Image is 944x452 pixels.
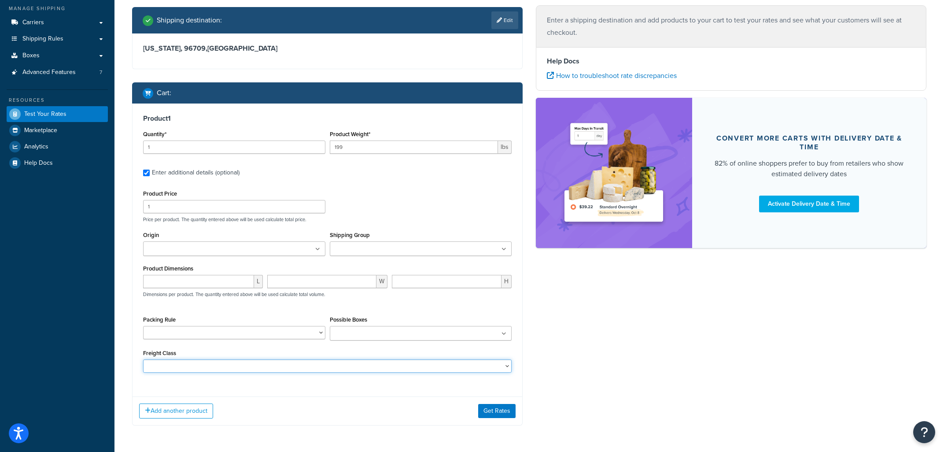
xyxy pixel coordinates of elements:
a: Carriers [7,15,108,31]
label: Quantity* [143,131,166,137]
label: Product Price [143,190,177,197]
span: Boxes [22,52,40,59]
button: Get Rates [478,404,516,418]
p: Dimensions per product. The quantity entered above will be used calculate total volume. [141,291,325,297]
input: 0.0 [143,141,325,154]
h2: Shipping destination : [157,16,222,24]
label: Packing Rule [143,316,176,323]
a: Shipping Rules [7,31,108,47]
span: lbs [498,141,512,154]
span: Analytics [24,143,48,151]
span: Help Docs [24,159,53,167]
span: L [254,275,263,288]
a: Activate Delivery Date & Time [759,196,859,212]
label: Product Weight* [330,131,370,137]
button: Add another product [139,404,213,419]
div: Manage Shipping [7,5,108,12]
p: Enter a shipping destination and add products to your cart to test your rates and see what your c... [547,14,915,39]
a: How to troubleshoot rate discrepancies [547,70,677,81]
p: Price per product. The quantity entered above will be used calculate total price. [141,216,514,222]
label: Freight Class [143,350,176,356]
h3: Product 1 [143,114,512,123]
span: Test Your Rates [24,111,66,118]
span: 7 [100,69,102,76]
div: Resources [7,96,108,104]
button: Open Resource Center [913,421,935,443]
div: Enter additional details (optional) [152,167,240,179]
a: Advanced Features7 [7,64,108,81]
div: Convert more carts with delivery date & time [713,134,905,152]
a: Boxes [7,48,108,64]
span: W [376,275,387,288]
label: Shipping Group [330,232,370,238]
div: 82% of online shoppers prefer to buy from retailers who show estimated delivery dates [713,158,905,179]
span: Marketplace [24,127,57,134]
a: Help Docs [7,155,108,171]
input: 0.00 [330,141,498,154]
span: Carriers [22,19,44,26]
a: Edit [491,11,518,29]
img: feature-image-ddt-36eae7f7280da8017bfb280eaccd9c446f90b1fe08728e4019434db127062ab4.png [559,111,669,235]
span: Shipping Rules [22,35,63,43]
span: Advanced Features [22,69,76,76]
label: Possible Boxes [330,316,367,323]
a: Test Your Rates [7,106,108,122]
h2: Cart : [157,89,171,97]
a: Marketplace [7,122,108,138]
h4: Help Docs [547,56,915,67]
label: Product Dimensions [143,265,193,272]
h3: [US_STATE], 96709 , [GEOGRAPHIC_DATA] [143,44,512,53]
a: Analytics [7,139,108,155]
input: Enter additional details (optional) [143,170,150,176]
li: Advanced Features [7,64,108,81]
label: Origin [143,232,159,238]
span: H [501,275,512,288]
